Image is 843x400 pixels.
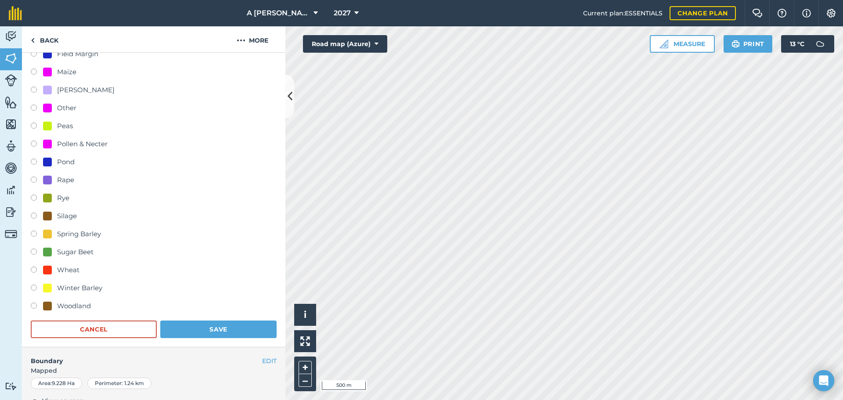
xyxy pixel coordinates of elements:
[57,247,94,257] div: Sugar Beet
[262,356,277,366] button: EDIT
[247,8,310,18] span: A [PERSON_NAME] & Partners
[731,39,740,49] img: svg+xml;base64,PHN2ZyB4bWxucz0iaHR0cDovL3d3dy53My5vcmcvMjAwMC9zdmciIHdpZHRoPSIxOSIgaGVpZ2h0PSIyNC...
[5,96,17,109] img: svg+xml;base64,PHN2ZyB4bWxucz0iaHR0cDovL3d3dy53My5vcmcvMjAwMC9zdmciIHdpZHRoPSI1NiIgaGVpZ2h0PSI2MC...
[87,378,151,389] div: Perimeter : 1.24 km
[57,265,79,275] div: Wheat
[752,9,763,18] img: Two speech bubbles overlapping with the left bubble in the forefront
[724,35,773,53] button: Print
[813,370,834,391] div: Open Intercom Messenger
[57,283,102,293] div: Winter Barley
[57,229,101,239] div: Spring Barley
[57,193,69,203] div: Rye
[57,157,75,167] div: Pond
[57,175,74,185] div: Rape
[304,309,306,320] span: i
[5,382,17,390] img: svg+xml;base64,PD94bWwgdmVyc2lvbj0iMS4wIiBlbmNvZGluZz0idXRmLTgiPz4KPCEtLSBHZW5lcmF0b3I6IEFkb2JlIE...
[777,9,787,18] img: A question mark icon
[299,361,312,374] button: +
[790,35,804,53] span: 13 ° C
[220,26,285,52] button: More
[57,103,76,113] div: Other
[5,205,17,219] img: svg+xml;base64,PD94bWwgdmVyc2lvbj0iMS4wIiBlbmNvZGluZz0idXRmLTgiPz4KPCEtLSBHZW5lcmF0b3I6IEFkb2JlIE...
[57,67,76,77] div: Maize
[237,35,245,46] img: svg+xml;base64,PHN2ZyB4bWxucz0iaHR0cDovL3d3dy53My5vcmcvMjAwMC9zdmciIHdpZHRoPSIyMCIgaGVpZ2h0PSIyNC...
[334,8,351,18] span: 2027
[294,304,316,326] button: i
[826,9,836,18] img: A cog icon
[31,378,82,389] div: Area : 9.228 Ha
[57,85,115,95] div: [PERSON_NAME]
[583,8,663,18] span: Current plan : ESSENTIALS
[5,118,17,131] img: svg+xml;base64,PHN2ZyB4bWxucz0iaHR0cDovL3d3dy53My5vcmcvMjAwMC9zdmciIHdpZHRoPSI1NiIgaGVpZ2h0PSI2MC...
[802,8,811,18] img: svg+xml;base64,PHN2ZyB4bWxucz0iaHR0cDovL3d3dy53My5vcmcvMjAwMC9zdmciIHdpZHRoPSIxNyIgaGVpZ2h0PSIxNy...
[781,35,834,53] button: 13 °C
[659,40,668,48] img: Ruler icon
[5,228,17,240] img: svg+xml;base64,PD94bWwgdmVyc2lvbj0iMS4wIiBlbmNvZGluZz0idXRmLTgiPz4KPCEtLSBHZW5lcmF0b3I6IEFkb2JlIE...
[22,347,262,366] h4: Boundary
[5,52,17,65] img: svg+xml;base64,PHN2ZyB4bWxucz0iaHR0cDovL3d3dy53My5vcmcvMjAwMC9zdmciIHdpZHRoPSI1NiIgaGVpZ2h0PSI2MC...
[5,140,17,153] img: svg+xml;base64,PD94bWwgdmVyc2lvbj0iMS4wIiBlbmNvZGluZz0idXRmLTgiPz4KPCEtLSBHZW5lcmF0b3I6IEFkb2JlIE...
[57,121,73,131] div: Peas
[5,74,17,86] img: svg+xml;base64,PD94bWwgdmVyc2lvbj0iMS4wIiBlbmNvZGluZz0idXRmLTgiPz4KPCEtLSBHZW5lcmF0b3I6IEFkb2JlIE...
[5,30,17,43] img: svg+xml;base64,PD94bWwgdmVyc2lvbj0iMS4wIiBlbmNvZGluZz0idXRmLTgiPz4KPCEtLSBHZW5lcmF0b3I6IEFkb2JlIE...
[31,35,35,46] img: svg+xml;base64,PHN2ZyB4bWxucz0iaHR0cDovL3d3dy53My5vcmcvMjAwMC9zdmciIHdpZHRoPSI5IiBoZWlnaHQ9IjI0Ii...
[5,162,17,175] img: svg+xml;base64,PD94bWwgdmVyc2lvbj0iMS4wIiBlbmNvZGluZz0idXRmLTgiPz4KPCEtLSBHZW5lcmF0b3I6IEFkb2JlIE...
[57,301,91,311] div: Woodland
[299,374,312,387] button: –
[5,184,17,197] img: svg+xml;base64,PD94bWwgdmVyc2lvbj0iMS4wIiBlbmNvZGluZz0idXRmLTgiPz4KPCEtLSBHZW5lcmF0b3I6IEFkb2JlIE...
[303,35,387,53] button: Road map (Azure)
[31,321,157,338] button: Cancel
[9,6,22,20] img: fieldmargin Logo
[22,26,67,52] a: Back
[811,35,829,53] img: svg+xml;base64,PD94bWwgdmVyc2lvbj0iMS4wIiBlbmNvZGluZz0idXRmLTgiPz4KPCEtLSBHZW5lcmF0b3I6IEFkb2JlIE...
[300,336,310,346] img: Four arrows, one pointing top left, one top right, one bottom right and the last bottom left
[22,366,285,375] span: Mapped
[670,6,736,20] a: Change plan
[57,139,108,149] div: Pollen & Necter
[57,49,98,59] div: Field Margin
[650,35,715,53] button: Measure
[57,211,77,221] div: Silage
[160,321,277,338] button: Save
